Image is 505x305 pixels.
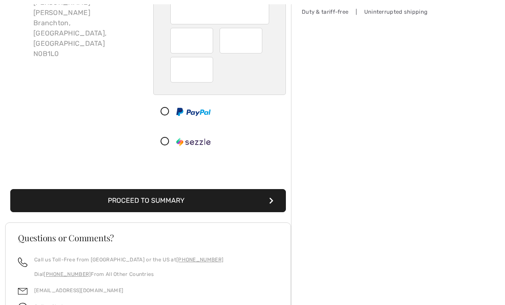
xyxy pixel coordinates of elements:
[177,60,208,80] iframe: Secure Credit Card Frame - CVV
[226,31,257,50] iframe: Secure Credit Card Frame - Expiration Year
[34,270,223,278] p: Dial From All Other Countries
[177,31,208,50] iframe: Secure Credit Card Frame - Expiration Month
[302,8,430,16] div: Duty & tariff-free | Uninterrupted shipping
[18,234,278,242] h3: Questions or Comments?
[18,258,27,267] img: call
[18,287,27,296] img: email
[10,189,286,212] button: Proceed to Summary
[34,256,223,264] p: Call us Toll-Free from [GEOGRAPHIC_DATA] or the US at
[34,287,123,293] a: [EMAIL_ADDRESS][DOMAIN_NAME]
[44,271,91,277] a: [PHONE_NUMBER]
[176,138,211,146] img: Sezzle
[176,257,223,263] a: [PHONE_NUMBER]
[177,2,264,21] iframe: Secure Credit Card Frame - Credit Card Number
[176,108,211,116] img: PayPal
